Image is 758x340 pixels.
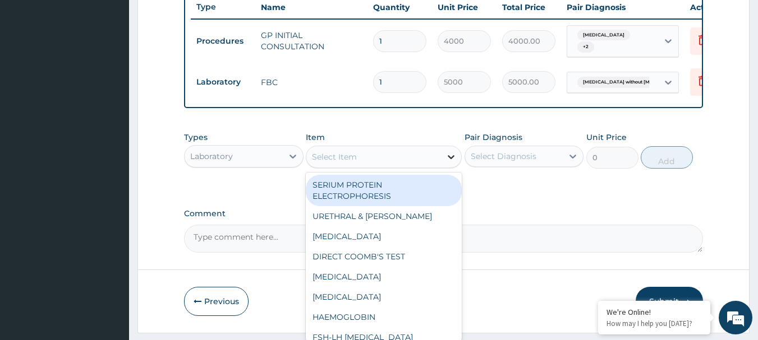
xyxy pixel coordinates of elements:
td: Procedures [191,31,255,52]
div: HAEMOGLOBIN [306,307,462,327]
span: [MEDICAL_DATA] [577,30,630,41]
div: [MEDICAL_DATA] [306,287,462,307]
span: We're online! [65,100,155,213]
div: Select Diagnosis [471,151,536,162]
label: Pair Diagnosis [465,132,522,143]
button: Previous [184,287,249,316]
td: Laboratory [191,72,255,92]
label: Item [306,132,325,143]
td: GP INITIAL CONSULTATION [255,24,367,58]
p: How may I help you today? [607,319,702,328]
button: Submit [636,287,703,316]
span: [MEDICAL_DATA] without [MEDICAL_DATA] [577,77,691,88]
div: DIRECT COOMB'S TEST [306,246,462,267]
div: We're Online! [607,307,702,317]
div: Select Item [312,151,357,162]
label: Types [184,133,208,142]
label: Comment [184,209,704,218]
div: Chat with us now [58,63,189,77]
div: [MEDICAL_DATA] [306,267,462,287]
td: FBC [255,71,367,94]
img: d_794563401_company_1708531726252_794563401 [21,56,45,84]
button: Add [641,146,693,169]
div: [MEDICAL_DATA] [306,226,462,246]
div: Laboratory [190,151,233,162]
span: + 2 [577,41,594,53]
div: URETHRAL & [PERSON_NAME] [306,206,462,226]
textarea: Type your message and hit 'Enter' [6,223,214,263]
div: Minimize live chat window [184,6,211,32]
div: SERIUM PROTEIN ELECTROPHORESIS [306,175,462,206]
label: Unit Price [586,132,627,143]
